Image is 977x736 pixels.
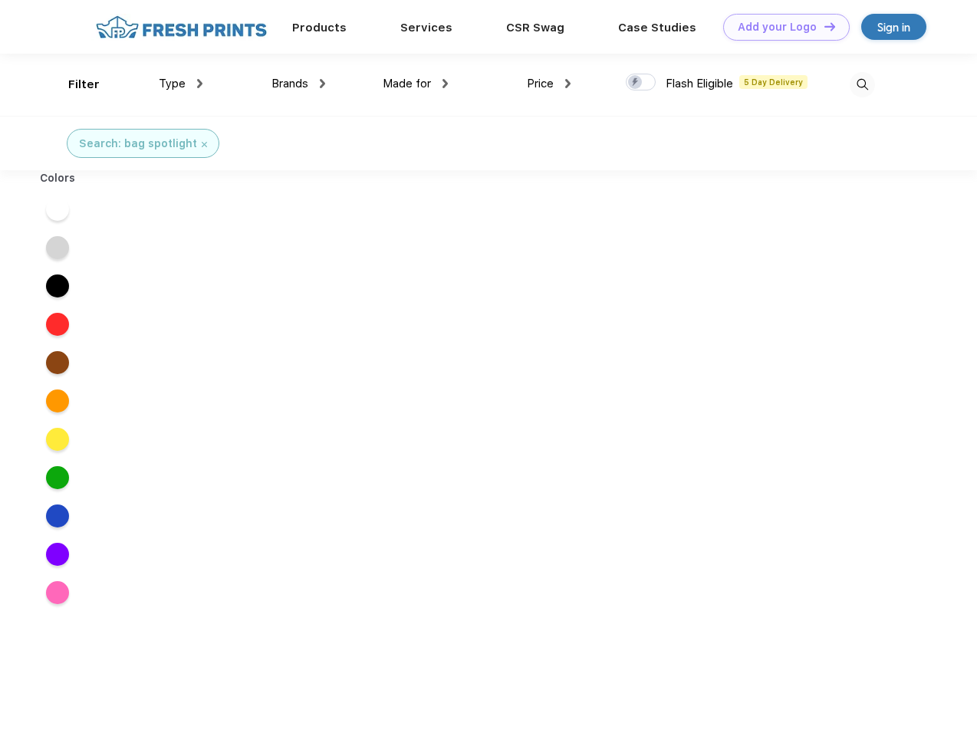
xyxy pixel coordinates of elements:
[824,22,835,31] img: DT
[320,79,325,88] img: dropdown.png
[197,79,202,88] img: dropdown.png
[383,77,431,90] span: Made for
[271,77,308,90] span: Brands
[79,136,197,152] div: Search: bag spotlight
[202,142,207,147] img: filter_cancel.svg
[527,77,554,90] span: Price
[861,14,926,40] a: Sign in
[877,18,910,36] div: Sign in
[739,75,808,89] span: 5 Day Delivery
[738,21,817,34] div: Add your Logo
[28,170,87,186] div: Colors
[850,72,875,97] img: desktop_search.svg
[91,14,271,41] img: fo%20logo%202.webp
[666,77,733,90] span: Flash Eligible
[159,77,186,90] span: Type
[68,76,100,94] div: Filter
[292,21,347,34] a: Products
[442,79,448,88] img: dropdown.png
[565,79,571,88] img: dropdown.png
